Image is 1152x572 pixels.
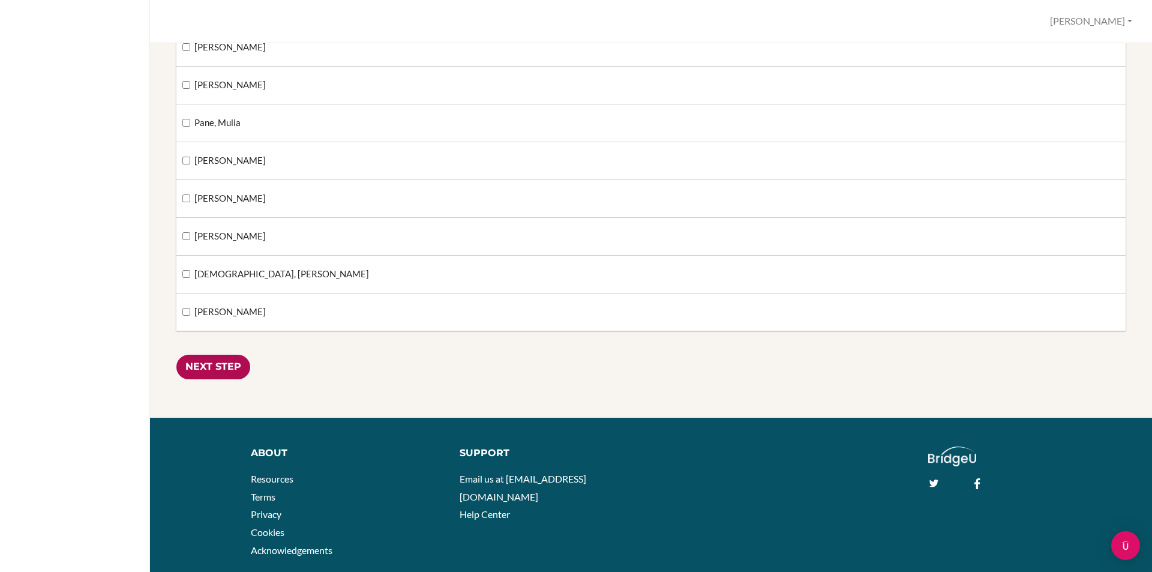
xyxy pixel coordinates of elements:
div: Support [460,447,640,460]
a: Resources [251,473,293,484]
label: [PERSON_NAME] [182,230,266,243]
a: Privacy [251,508,281,520]
input: [PERSON_NAME] [182,157,190,164]
a: Cookies [251,526,284,538]
input: [PERSON_NAME] [182,232,190,240]
input: [DEMOGRAPHIC_DATA], [PERSON_NAME] [182,270,190,278]
label: [PERSON_NAME] [182,41,266,54]
input: Next Step [176,355,250,379]
input: [PERSON_NAME] [182,308,190,316]
input: Pane, Mulia [182,119,190,127]
a: Email us at [EMAIL_ADDRESS][DOMAIN_NAME] [460,473,586,502]
a: Acknowledgements [251,544,332,556]
label: [PERSON_NAME] [182,306,266,319]
a: Terms [251,491,275,502]
a: Help Center [460,508,510,520]
button: [PERSON_NAME] [1045,10,1138,32]
label: [PERSON_NAME] [182,79,266,92]
label: [PERSON_NAME] [182,154,266,167]
label: [PERSON_NAME] [182,192,266,205]
input: [PERSON_NAME] [182,43,190,51]
input: [PERSON_NAME] [182,81,190,89]
img: logo_white@2x-f4f0deed5e89b7ecb1c2cc34c3e3d731f90f0f143d5ea2071677605dd97b5244.png [928,447,977,466]
label: Pane, Mulia [182,116,241,130]
label: [DEMOGRAPHIC_DATA], [PERSON_NAME] [182,268,369,281]
div: About [251,447,442,460]
div: Open Intercom Messenger [1111,531,1140,560]
input: [PERSON_NAME] [182,194,190,202]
